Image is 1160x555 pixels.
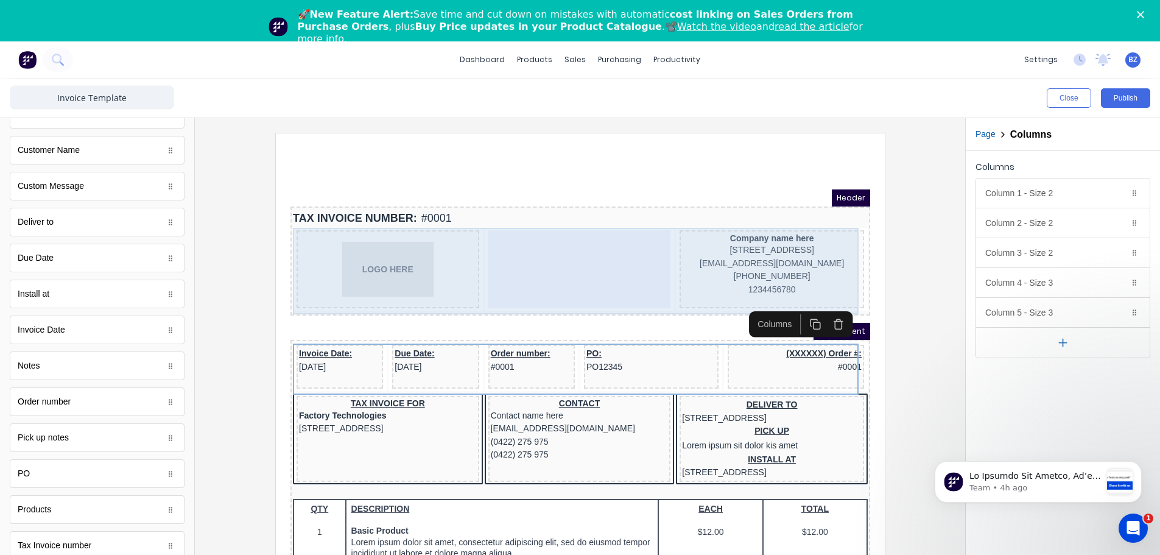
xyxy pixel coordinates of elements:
div: [PHONE_NUMBER] [392,122,571,135]
button: Page [975,128,996,141]
div: Pick up notes [10,423,185,452]
div: (0422) 275 975 [200,300,378,314]
div: Tax Invoice number [18,539,91,552]
div: sales [558,51,592,69]
span: BZ [1128,54,1137,65]
div: Invoice Date [18,323,65,336]
h2: Columns [1010,129,1052,140]
div: LOGO HERECompany name here[STREET_ADDRESS][EMAIL_ADDRESS][DOMAIN_NAME][PHONE_NUMBER]1234456780 [2,80,577,165]
a: read the article [775,21,849,32]
button: Close [1047,88,1091,108]
b: cost linking on Sales Orders from Purchase Orders [298,9,853,32]
div: Column 4 - Size 3 [976,268,1150,297]
div: Order number [10,387,185,416]
div: LOGO HERE [9,94,186,149]
div: Company name here [392,85,571,96]
div: PICK UPLorem ipsum sit dolor kis amet [392,277,571,305]
div: Column 5 - Size 3 [976,298,1150,327]
div: Column 2 - Size 2 [976,208,1150,238]
div: Invoice Date [10,316,185,344]
div: INSTALL AT[STREET_ADDRESS] [392,305,571,331]
div: productivity [647,51,706,69]
div: Due Date [10,244,185,272]
div: Column 1 - Size 2 [976,179,1150,208]
div: Products [10,495,185,524]
span: 1 [1144,514,1153,523]
b: New Feature Alert: [310,9,414,20]
div: 🚀 Save time and cut down on mistakes with automatic , plus .📽️ and for more info. [298,9,873,45]
div: Factory Technologies [9,261,186,275]
div: Pick up notes [18,431,69,444]
div: Notes [10,352,185,380]
div: Order number:#0001 [200,199,282,225]
b: Buy Price updates in your Product Catalogue [415,21,662,32]
a: Watch the video [677,21,756,32]
img: Profile image for Team [269,17,288,37]
div: TAX INVOICE FORFactory Technologies[STREET_ADDRESS]CONTACTContact name here[EMAIL_ADDRESS][DOMAIN... [2,246,577,339]
div: Install at [10,280,185,308]
div: Column 3 - Size 2 [976,238,1150,267]
span: Header [541,41,580,58]
div: [STREET_ADDRESS] [9,274,186,288]
div: PO [10,459,185,488]
input: Enter template name here [10,85,174,110]
div: (XXXXXX) Order #:#0001 [440,199,571,225]
button: Delete [536,166,560,186]
div: [EMAIL_ADDRESS][DOMAIN_NAME] [392,109,571,122]
div: Products [18,503,51,516]
div: Close [1137,11,1149,18]
div: Install at [18,288,49,300]
div: Invoice Date:[DATE]Due Date:[DATE]Order number:#0001PO:PO12345(XXXXXX) Order #:#0001 [2,194,577,246]
div: Due Date [18,252,54,264]
div: Notes [18,359,40,372]
div: purchasing [592,51,647,69]
div: CONTACT [200,250,378,261]
div: Invoice Date:[DATE] [9,199,90,225]
img: Factory [18,51,37,69]
div: Custom Message [18,180,84,193]
div: Due Date:[DATE] [104,199,186,225]
div: Columns [461,170,507,183]
div: Columns [975,161,1150,178]
iframe: Intercom live chat [1119,514,1148,543]
iframe: Intercom notifications message [916,437,1160,522]
div: (0422) 275 975 [200,288,378,301]
p: Message from Team, sent 4h ago [53,46,185,57]
div: Contact name here [200,261,378,275]
div: Deliver to [18,216,54,228]
div: settings [1018,51,1064,69]
div: [STREET_ADDRESS] [392,96,571,109]
div: Custom Message [10,172,185,200]
a: dashboard [454,51,511,69]
div: products [511,51,558,69]
div: TAX INVOICE FOR [9,250,186,261]
div: PO [18,467,30,480]
div: PO:PO12345 [296,199,426,225]
div: Order number [18,395,71,408]
button: Publish [1101,88,1150,108]
div: [EMAIL_ADDRESS][DOMAIN_NAME] [200,274,378,288]
button: Duplicate [513,166,536,186]
div: Customer Name [10,136,185,164]
div: Customer Name [18,144,80,157]
div: 1234456780 [392,135,571,149]
div: DELIVER TO[STREET_ADDRESS] [392,250,571,277]
div: TAX INVOICE NUMBER:#0001 [2,61,577,80]
div: Deliver to [10,208,185,236]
